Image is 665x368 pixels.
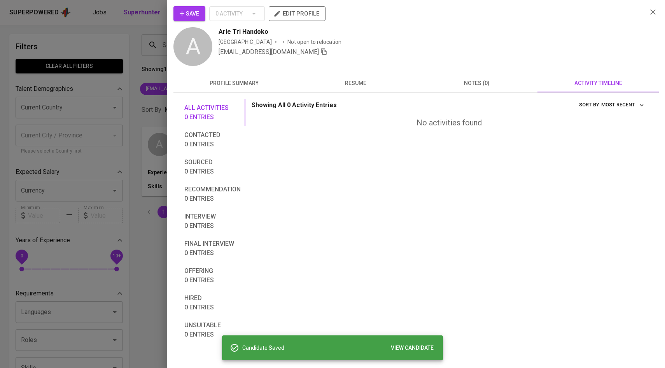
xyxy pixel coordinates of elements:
[184,321,241,339] span: Unsuitable 0 entries
[184,212,241,231] span: Interview 0 entries
[579,102,599,108] span: sort by
[287,38,341,46] p: Not open to relocation
[184,293,241,312] span: Hired 0 entries
[275,9,319,19] span: edit profile
[242,341,437,355] div: Candidate Saved
[601,101,644,109] span: Most Recent
[184,158,241,176] span: Sourced 0 entries
[219,27,268,36] span: Arie Tri Handoko
[269,10,325,16] a: edit profile
[391,343,434,353] span: VIEW CANDIDATE
[252,117,646,128] div: No activities found
[184,130,241,149] span: Contacted 0 entries
[173,6,205,21] button: Save
[178,78,290,88] span: profile summary
[184,103,241,122] span: All activities 0 entries
[219,38,272,46] div: [GEOGRAPHIC_DATA]
[184,266,241,285] span: Offering 0 entries
[599,99,646,111] button: sort by
[269,6,325,21] button: edit profile
[173,27,212,66] div: A
[180,9,199,19] span: Save
[184,239,241,258] span: Final interview 0 entries
[421,78,533,88] span: notes (0)
[219,48,319,56] span: [EMAIL_ADDRESS][DOMAIN_NAME]
[184,185,241,203] span: Recommendation 0 entries
[542,78,654,88] span: activity timeline
[252,101,337,110] p: Showing All 0 Activity Entries
[299,78,411,88] span: resume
